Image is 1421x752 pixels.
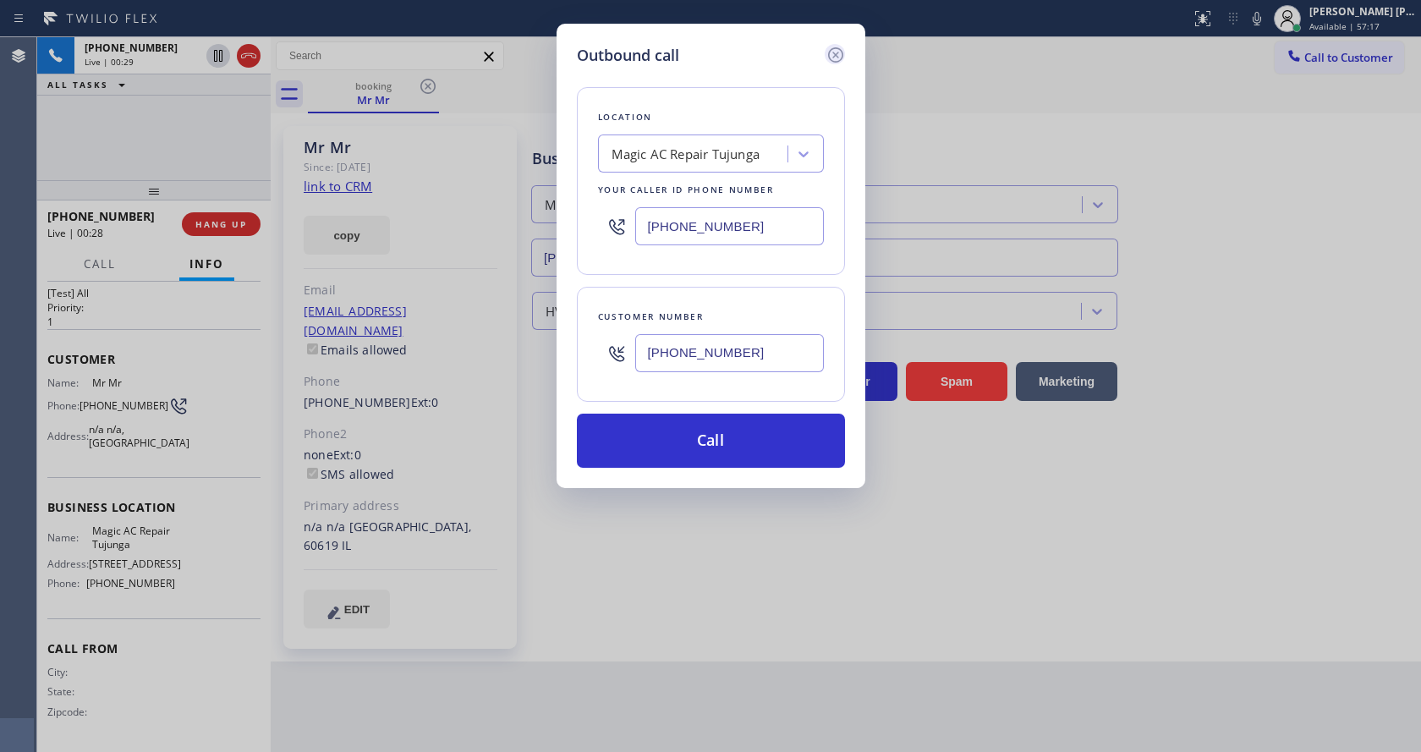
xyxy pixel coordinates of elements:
div: Your caller id phone number [598,181,824,199]
input: (123) 456-7890 [635,334,824,372]
button: Call [577,414,845,468]
div: Customer number [598,308,824,326]
input: (123) 456-7890 [635,207,824,245]
h5: Outbound call [577,44,679,67]
div: Location [598,108,824,126]
div: Magic AC Repair Tujunga [612,145,760,164]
